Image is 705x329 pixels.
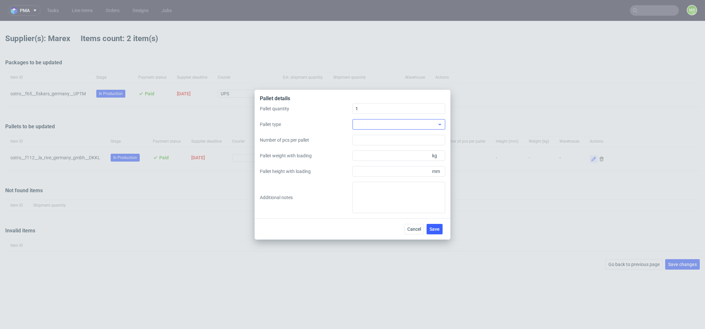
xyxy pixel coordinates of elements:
label: Pallet weight with loading [260,152,352,159]
label: Additional notes [260,194,352,201]
label: Pallet type [260,121,352,128]
label: Pallet height with loading [260,168,352,175]
label: Pallet quantity [260,105,352,112]
label: Number of pcs per pallet [260,137,352,143]
button: Cancel [404,224,424,234]
span: kg [431,151,444,160]
div: Pallet details [260,95,445,103]
span: Cancel [407,227,421,231]
span: mm [431,167,444,176]
button: Save [427,224,443,234]
span: Save [430,227,440,231]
